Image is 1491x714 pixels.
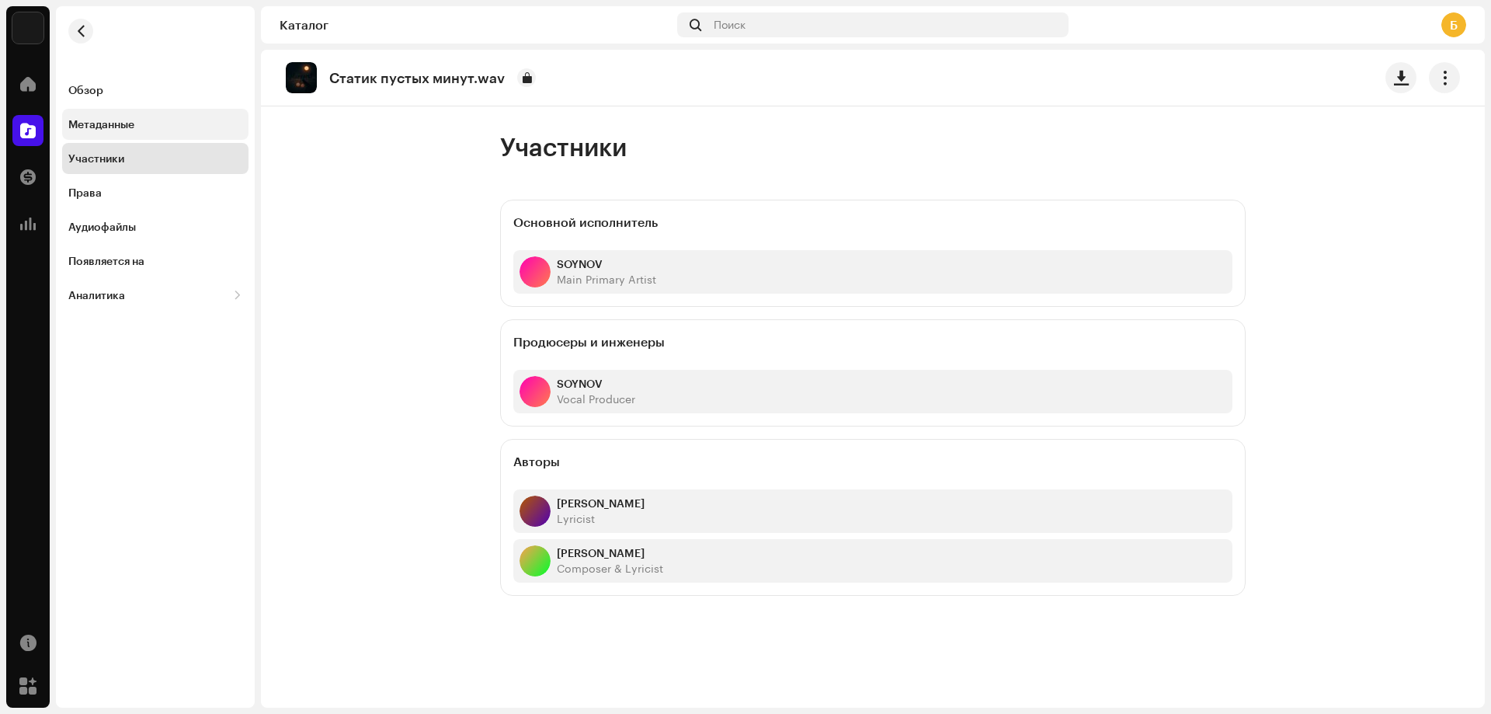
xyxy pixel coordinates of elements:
h5: Авторы [513,452,560,471]
div: Аудиофайлы [68,221,136,233]
re-m-nav-item: Аудиофайлы [62,211,248,242]
span: Composer & Lyricist [557,562,663,575]
re-m-nav-dropdown: Аналитика [62,280,248,311]
re-m-nav-item: Метаданные [62,109,248,140]
h5: Основной исполнитель [513,213,658,232]
strong: SOYNOV [557,258,656,270]
div: Обзор [68,84,103,96]
span: Vocal Producer [557,393,635,406]
strong: [PERSON_NAME] [557,497,645,510]
strong: [PERSON_NAME] [557,547,663,559]
span: Lyricist [557,513,645,525]
div: Метаданные [68,118,134,131]
img: 33004b37-325d-4a8b-b51f-c12e9b964943 [12,12,43,44]
span: Участники [500,131,627,162]
span: Main Primary Artist [557,273,656,286]
span: Поиск [714,19,745,31]
div: Появляется на [68,255,144,267]
div: Права [68,186,102,199]
img: 7e528d12-92f8-4b01-a70e-81d3323cb946 [286,62,317,93]
re-m-nav-item: Обзор [62,75,248,106]
h5: Продюсеры и инженеры [513,333,665,351]
re-m-nav-item: Участники [62,143,248,174]
div: Участники [68,152,124,165]
strong: SOYNOV [557,378,635,390]
p: Статик пустых минут.wav [329,70,505,86]
div: Аналитика [68,289,125,301]
div: Каталог [280,19,671,31]
re-m-nav-item: Права [62,177,248,208]
div: Б [1441,12,1466,37]
re-m-nav-item: Появляется на [62,246,248,277]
